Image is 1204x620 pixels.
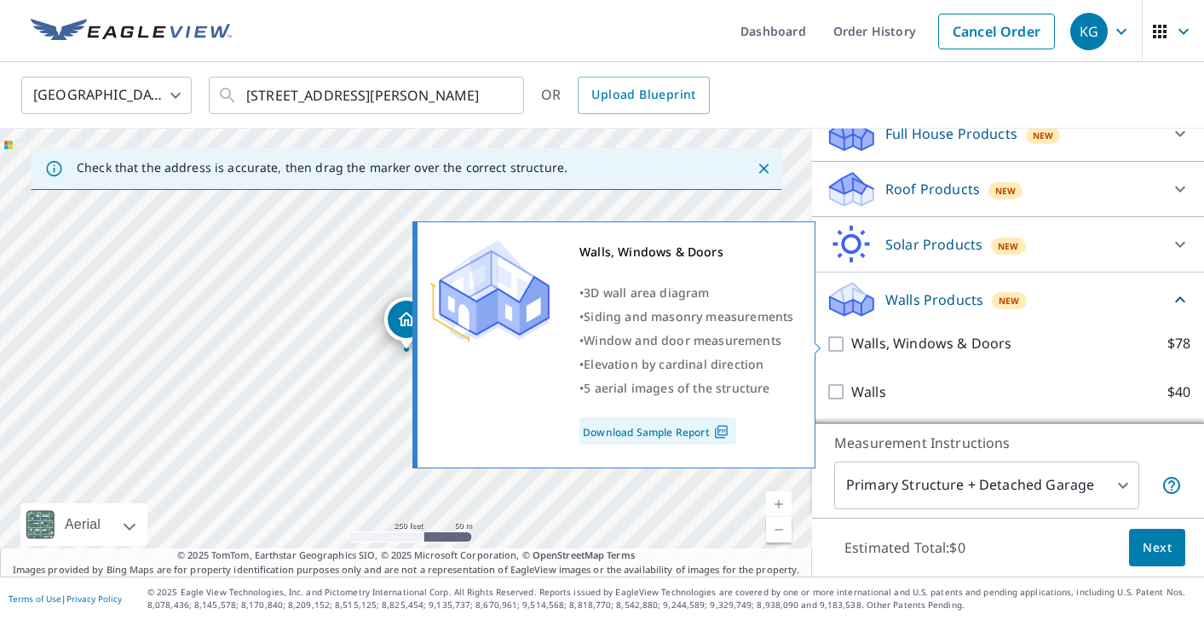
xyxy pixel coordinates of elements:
[246,72,489,119] input: Search by address or latitude-longitude
[766,517,792,542] a: Current Level 17, Zoom Out
[579,281,793,305] div: •
[579,376,793,400] div: •
[834,433,1182,453] p: Measurement Instructions
[384,297,429,350] div: Dropped pin, building 1, Residential property, 27 Myers Farm Rd Hingham, MA 02043
[851,382,886,403] p: Walls
[710,424,733,439] img: Pdf Icon
[1033,129,1054,142] span: New
[21,72,192,119] div: [GEOGRAPHIC_DATA]
[579,353,793,376] div: •
[177,548,635,563] span: © 2025 TomTom, Earthstar Geographics SIO, © 2025 Microsoft Corporation, ©
[584,308,793,324] span: Siding and masonry measurements
[77,160,567,175] p: Check that the address is accurate, then drag the marker over the correct structure.
[147,586,1195,611] p: © 2025 Eagle View Technologies, Inc. and Pictometry International Corp. All Rights Reserved. Repo...
[1129,529,1185,567] button: Next
[1161,475,1182,496] span: Your report will include the primary structure and a detached garage if one exists.
[831,529,979,566] p: Estimated Total: $0
[885,290,983,310] p: Walls Products
[938,14,1055,49] a: Cancel Order
[60,503,106,546] div: Aerial
[584,332,781,348] span: Window and door measurements
[834,462,1139,509] div: Primary Structure + Detached Garage
[826,113,1190,154] div: Full House ProductsNew
[591,84,695,106] span: Upload Blueprint
[826,224,1190,265] div: Solar ProductsNew
[607,548,635,561] a: Terms
[579,417,736,445] a: Download Sample Report
[766,491,792,517] a: Current Level 17, Zoom In
[9,594,122,604] p: |
[1143,537,1172,559] span: Next
[533,548,604,561] a: OpenStreetMap
[1167,382,1190,403] p: $40
[584,356,763,372] span: Elevation by cardinal direction
[885,179,980,199] p: Roof Products
[998,239,1019,253] span: New
[579,240,793,264] div: Walls, Windows & Doors
[66,593,122,605] a: Privacy Policy
[851,333,1011,354] p: Walls, Windows & Doors
[20,503,147,546] div: Aerial
[995,184,1017,198] span: New
[9,593,61,605] a: Terms of Use
[752,158,775,180] button: Close
[541,77,710,114] div: OR
[584,284,709,301] span: 3D wall area diagram
[579,329,793,353] div: •
[579,305,793,329] div: •
[885,234,982,255] p: Solar Products
[885,123,1017,144] p: Full House Products
[31,19,232,44] img: EV Logo
[578,77,709,114] a: Upload Blueprint
[1167,333,1190,354] p: $78
[584,380,769,396] span: 5 aerial images of the structure
[430,240,550,342] img: Premium
[826,169,1190,210] div: Roof ProductsNew
[999,294,1020,307] span: New
[1070,13,1108,50] div: KG
[826,279,1190,319] div: Walls ProductsNew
